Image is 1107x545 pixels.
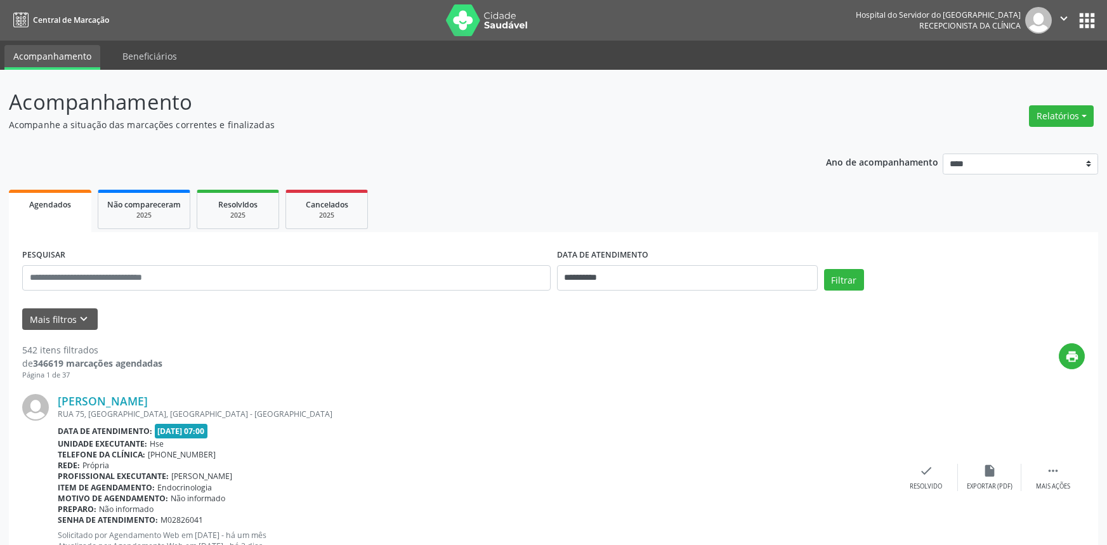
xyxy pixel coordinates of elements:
[22,343,162,357] div: 542 itens filtrados
[58,493,168,504] b: Motivo de agendamento:
[9,118,771,131] p: Acompanhe a situação das marcações correntes e finalizadas
[33,357,162,369] strong: 346619 marcações agendadas
[58,426,152,437] b: Data de atendimento:
[4,45,100,70] a: Acompanhamento
[160,515,203,525] span: M02826041
[919,20,1021,31] span: Recepcionista da clínica
[206,211,270,220] div: 2025
[1046,464,1060,478] i: 
[107,211,181,220] div: 2025
[1065,350,1079,364] i: print
[295,211,358,220] div: 2025
[77,312,91,326] i: keyboard_arrow_down
[157,482,212,493] span: Endocrinologia
[29,199,71,210] span: Agendados
[22,246,65,265] label: PESQUISAR
[306,199,348,210] span: Cancelados
[33,15,109,25] span: Central de Marcação
[114,45,186,67] a: Beneficiários
[826,154,938,169] p: Ano de acompanhamento
[856,10,1021,20] div: Hospital do Servidor do [GEOGRAPHIC_DATA]
[58,482,155,493] b: Item de agendamento:
[910,482,942,491] div: Resolvido
[58,471,169,482] b: Profissional executante:
[58,449,145,460] b: Telefone da clínica:
[824,269,864,291] button: Filtrar
[150,438,164,449] span: Hse
[107,199,181,210] span: Não compareceram
[1052,7,1076,34] button: 
[171,493,225,504] span: Não informado
[1025,7,1052,34] img: img
[22,308,98,331] button: Mais filtroskeyboard_arrow_down
[58,460,80,471] b: Rede:
[148,449,216,460] span: [PHONE_NUMBER]
[22,357,162,370] div: de
[22,370,162,381] div: Página 1 de 37
[155,424,208,438] span: [DATE] 07:00
[22,394,49,421] img: img
[58,504,96,515] b: Preparo:
[58,438,147,449] b: Unidade executante:
[218,199,258,210] span: Resolvidos
[1076,10,1098,32] button: apps
[9,10,109,30] a: Central de Marcação
[983,464,997,478] i: insert_drive_file
[1036,482,1070,491] div: Mais ações
[1029,105,1094,127] button: Relatórios
[1057,11,1071,25] i: 
[967,482,1012,491] div: Exportar (PDF)
[1059,343,1085,369] button: print
[171,471,232,482] span: [PERSON_NAME]
[99,504,154,515] span: Não informado
[82,460,109,471] span: Própria
[58,515,158,525] b: Senha de atendimento:
[58,394,148,408] a: [PERSON_NAME]
[58,409,894,419] div: RUA 75, [GEOGRAPHIC_DATA], [GEOGRAPHIC_DATA] - [GEOGRAPHIC_DATA]
[919,464,933,478] i: check
[9,86,771,118] p: Acompanhamento
[557,246,648,265] label: DATA DE ATENDIMENTO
